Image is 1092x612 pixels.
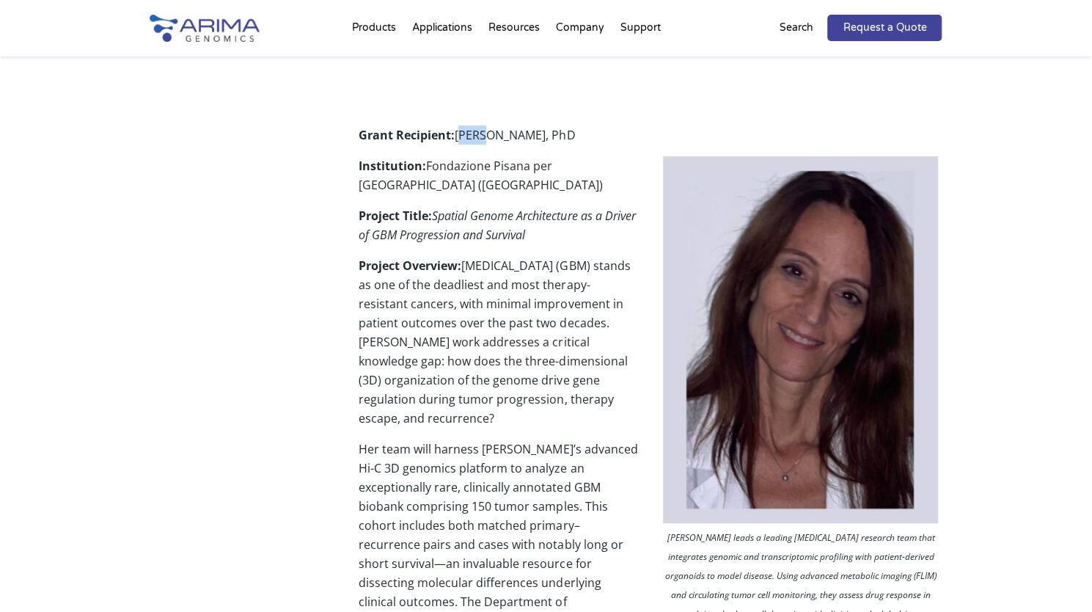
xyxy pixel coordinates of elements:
[359,208,432,224] strong: Project Title:
[150,15,260,42] img: Arima-Genomics-logo
[359,256,942,440] p: [MEDICAL_DATA] (GBM) stands as one of the deadliest and most therapy-resistant cancers, with mini...
[663,156,938,523] img: Dr. Mazzanti
[359,127,455,143] strong: Grant Recipient:
[359,125,942,156] p: [PERSON_NAME], PhD
[827,15,942,41] a: Request a Quote
[359,208,635,243] em: Spatial Genome Architecture as a Driver of GBM Progression and Survival
[359,258,461,274] strong: Project Overview:
[359,158,426,174] strong: Institution:
[779,18,813,37] p: Search
[359,156,942,206] p: Fondazione Pisana per [GEOGRAPHIC_DATA] ([GEOGRAPHIC_DATA])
